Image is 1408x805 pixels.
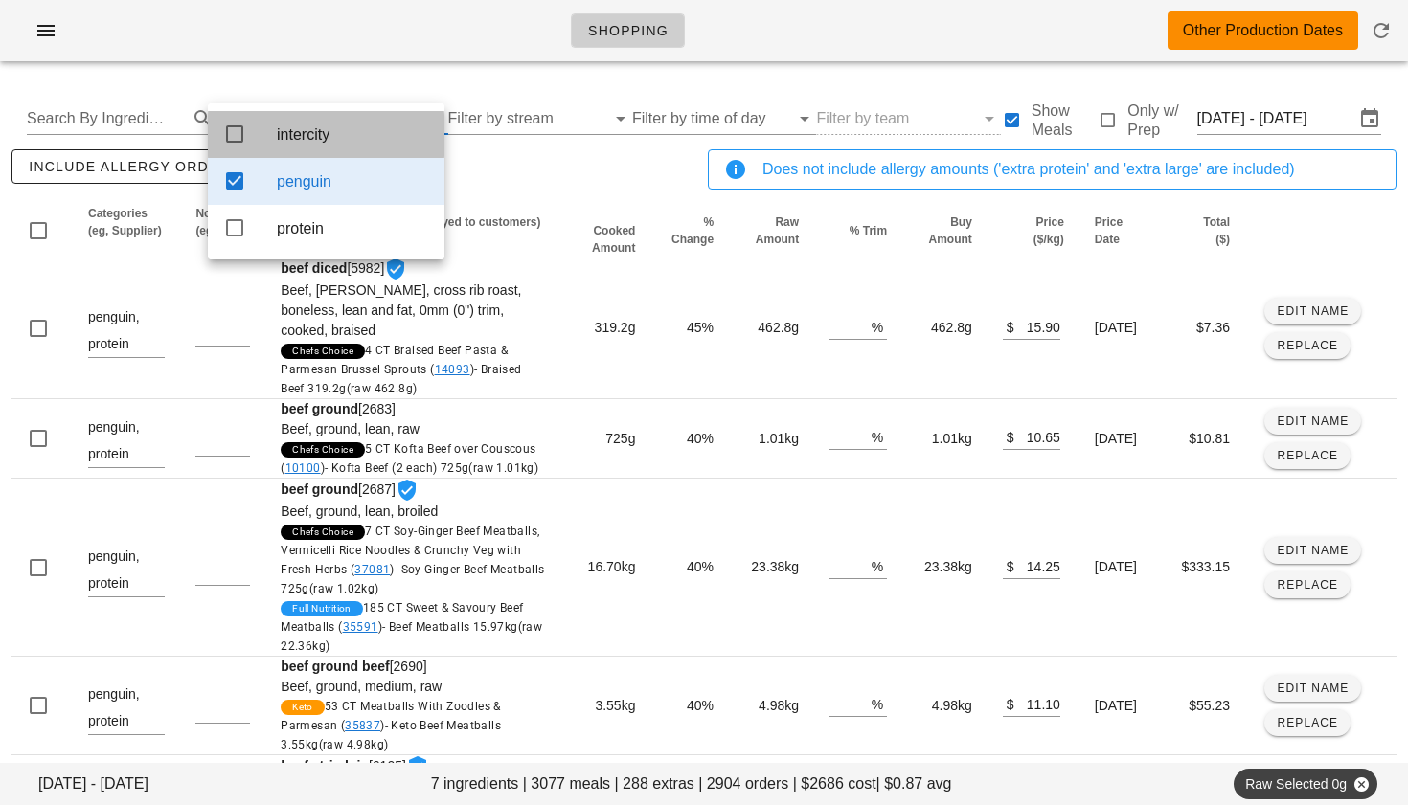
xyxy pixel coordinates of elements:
span: | $0.87 avg [876,772,952,795]
span: [5982] [281,260,547,398]
td: [DATE] [1079,479,1158,657]
button: Replace [1264,709,1350,736]
button: Close [1352,775,1370,793]
span: (raw 1.01kg) [468,461,538,475]
span: Price ($/kg) [1033,215,1064,246]
span: (raw 462.8g) [347,382,418,395]
div: % [872,553,887,578]
span: Keto [292,700,313,715]
span: Beef, [PERSON_NAME], cross rib roast, boneless, lean and fat, 0mm (0") trim, cooked, braised [281,282,521,338]
span: Full Nutrition [292,601,352,616]
div: % [872,691,887,716]
div: $ [1003,424,1014,449]
label: Show Meals [1032,101,1098,140]
strong: beef ground beef [281,659,390,674]
span: 5 CT Kofta Beef over Couscous ( ) [281,442,538,475]
td: 4.98kg [902,657,988,755]
span: 40% [687,559,714,574]
span: Beef, ground, medium, raw [281,679,442,694]
th: Categories (eg, Supplier): Not sorted. Activate to sort ascending. [73,205,180,257]
div: penguin [277,172,429,190]
a: 35837 [345,719,380,732]
span: $333.15 [1181,559,1230,574]
strong: beef ground [281,401,358,416]
span: Notes (eg, SKU) [195,207,247,237]
span: 7 CT Soy-Ginger Beef Meatballs, Vermicelli Rice Noodles & Crunchy Veg with Fresh Herbs ( ) [281,525,544,595]
a: Shopping [571,13,685,48]
a: 35591 [343,620,378,634]
button: Edit Name [1264,408,1361,435]
span: 40% [687,698,714,713]
td: 23.38kg [729,479,814,657]
td: 1.01kg [729,399,814,479]
span: Chefs Choice [292,442,353,458]
span: Replace [1276,578,1338,592]
td: [DATE] [1079,399,1158,479]
span: - Kofta Beef (2 each) 725g [325,461,538,475]
button: Replace [1264,332,1350,359]
span: Replace [1276,716,1338,729]
span: Raw Amount [756,215,799,246]
span: (raw 1.02kg) [309,582,379,595]
div: % [872,424,887,449]
span: Raw Selected 0g [1245,769,1366,799]
th: Price Date: Not sorted. Activate to sort ascending. [1079,205,1158,257]
th: Total ($): Not sorted. Activate to sort ascending. [1158,205,1245,257]
td: 462.8g [729,257,814,399]
strong: beef diced [281,260,347,276]
span: 3.55kg [595,698,635,713]
span: Categories (eg, Supplier) [88,207,162,237]
button: Edit Name [1264,298,1361,324]
span: Edit Name [1276,544,1349,557]
span: $7.36 [1196,320,1230,335]
div: Does not include allergy amounts ('extra protein' and 'extra large' are included) [762,158,1380,181]
span: Total ($) [1203,215,1230,246]
span: [2683] [281,401,547,478]
th: % Trim: Not sorted. Activate to sort ascending. [814,205,902,257]
label: Only w/ Prep [1127,101,1196,140]
span: Chefs Choice [292,525,353,540]
span: Beef, ground, lean, broiled [281,503,438,519]
span: $55.23 [1189,698,1230,713]
span: Buy Amount [929,215,972,246]
span: 53 CT Meatballs With Zoodles & Parmesan ( ) [281,700,501,751]
span: Chefs Choice [292,344,353,359]
strong: beef strip loin [281,758,369,773]
th: Cooked Amount: Not sorted. Activate to sort ascending. [562,205,650,257]
div: intercity [277,125,429,144]
span: (raw 4.98kg) [319,738,389,751]
span: 45% [687,320,714,335]
span: Shopping [587,23,669,38]
td: 1.01kg [902,399,988,479]
div: Filter by time of day [632,103,816,134]
span: Replace [1276,449,1338,462]
span: include allergy orders [28,159,239,174]
span: $10.81 [1189,431,1230,446]
div: Filter by stream [448,103,632,134]
span: Edit Name [1276,414,1349,428]
a: 10100 [285,461,321,475]
div: $ [1003,553,1014,578]
span: 725g [605,431,635,446]
span: Cooked Amount [592,224,635,255]
button: Edit Name [1264,675,1361,702]
a: 37081 [354,563,390,576]
td: 23.38kg [902,479,988,657]
span: [2687] [281,481,547,656]
span: 16.70kg [588,559,636,574]
button: include allergy orders [11,149,256,184]
th: Buy Amount: Not sorted. Activate to sort ascending. [902,205,988,257]
a: 14093 [435,363,470,376]
th: % Change: Not sorted. Activate to sort ascending. [650,205,729,257]
strong: beef ground [281,481,358,497]
div: $ [1003,691,1014,716]
td: 462.8g [902,257,988,399]
div: % [872,314,887,339]
span: % Trim [850,224,887,237]
span: Replace [1276,339,1338,352]
span: Edit Name [1276,304,1349,318]
span: 185 CT Sweet & Savoury Beef Meatballs ( ) [281,601,542,653]
th: Notes (eg, SKU): Not sorted. Activate to sort ascending. [180,205,265,257]
button: Replace [1264,571,1350,598]
span: - Soy-Ginger Beef Meatballs 725g [281,563,544,595]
